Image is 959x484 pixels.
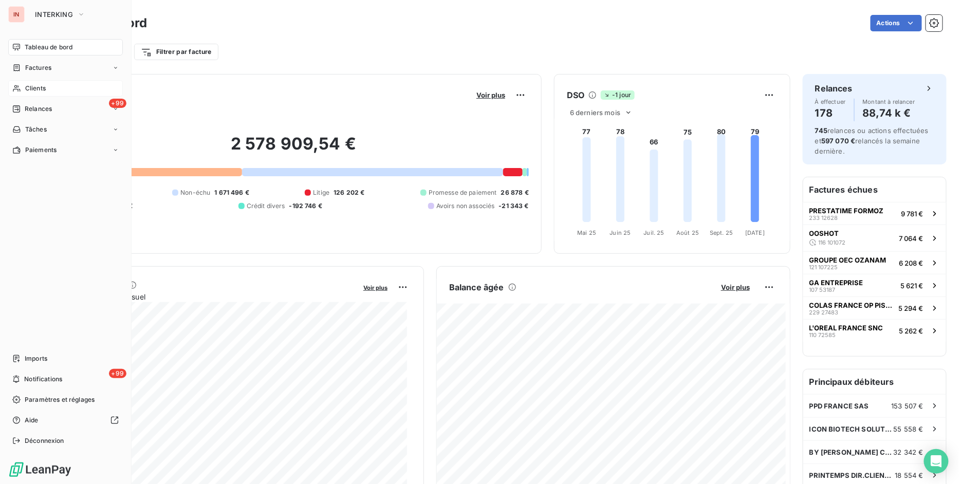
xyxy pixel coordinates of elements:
[25,145,57,155] span: Paiements
[25,354,47,363] span: Imports
[721,283,750,291] span: Voir plus
[899,259,924,267] span: 6 208 €
[24,375,62,384] span: Notifications
[25,63,51,72] span: Factures
[815,82,853,95] h6: Relances
[570,108,620,117] span: 6 derniers mois
[809,324,883,332] span: L'OREAL FRANCE SNC
[676,229,699,236] tspan: Août 25
[25,395,95,404] span: Paramètres et réglages
[289,201,323,211] span: -192 746 €
[901,210,924,218] span: 9 781 €
[809,264,838,270] span: 121 107225
[809,207,884,215] span: PRESTATIME FORMOZ
[899,327,924,335] span: 5 262 €
[180,188,210,197] span: Non-échu
[214,188,249,197] span: 1 671 496 €
[815,99,846,105] span: À effectuer
[892,402,924,410] span: 153 507 €
[360,283,391,292] button: Voir plus
[601,90,634,100] span: -1 jour
[35,10,73,18] span: INTERKING
[803,319,946,342] button: L'OREAL FRANCE SNC110 725855 262 €
[745,229,765,236] tspan: [DATE]
[803,274,946,296] button: GA ENTREPRISE107 531875 621 €
[567,89,584,101] h6: DSO
[58,134,529,164] h2: 2 578 909,54 €
[809,287,836,293] span: 107 53187
[313,188,329,197] span: Litige
[334,188,364,197] span: 126 202 €
[894,425,924,433] span: 55 558 €
[899,234,924,243] span: 7 064 €
[803,225,946,251] button: OOSHOT116 1010727 064 €
[803,251,946,274] button: GROUPE OEC OZANAM121 1072256 208 €
[476,91,505,99] span: Voir plus
[815,126,827,135] span: 745
[809,402,869,410] span: PPD FRANCE SAS
[25,125,47,134] span: Tâches
[894,448,924,456] span: 32 342 €
[819,239,846,246] span: 116 101072
[815,105,846,121] h4: 178
[809,215,838,221] span: 233 12628
[924,449,949,474] div: Open Intercom Messenger
[899,304,924,312] span: 5 294 €
[134,44,218,60] button: Filtrer par facture
[809,301,895,309] span: COLAS FRANCE OP PISTE 1
[25,416,39,425] span: Aide
[809,425,894,433] span: ICON BIOTECH SOLUTION
[577,229,596,236] tspan: Mai 25
[58,291,356,302] span: Chiffre d'affaires mensuel
[901,282,924,290] span: 5 621 €
[473,90,508,100] button: Voir plus
[247,201,285,211] span: Crédit divers
[501,188,529,197] span: 26 878 €
[803,296,946,319] button: COLAS FRANCE OP PISTE 1229 274835 294 €
[821,137,855,145] span: 597 070 €
[803,177,946,202] h6: Factures échues
[863,105,915,121] h4: 88,74 k €
[809,256,887,264] span: GROUPE OEC OZANAM
[809,471,895,479] span: PRINTEMPS DIR.CLIENTELE&SERV.
[25,436,64,445] span: Déconnexion
[436,201,495,211] span: Avoirs non associés
[809,278,863,287] span: GA ENTREPRISE
[809,448,894,456] span: BY [PERSON_NAME] COMPANIES
[8,6,25,23] div: IN
[109,99,126,108] span: +99
[109,369,126,378] span: +99
[499,201,529,211] span: -21 343 €
[25,43,72,52] span: Tableau de bord
[25,104,52,114] span: Relances
[718,283,753,292] button: Voir plus
[803,369,946,394] h6: Principaux débiteurs
[871,15,922,31] button: Actions
[429,188,497,197] span: Promesse de paiement
[809,309,839,315] span: 229 27483
[610,229,631,236] tspan: Juin 25
[449,281,504,293] h6: Balance âgée
[8,412,123,429] a: Aide
[803,202,946,225] button: PRESTATIME FORMOZ233 126289 781 €
[815,126,929,155] span: relances ou actions effectuées et relancés la semaine dernière.
[809,229,839,237] span: OOSHOT
[644,229,665,236] tspan: Juil. 25
[25,84,46,93] span: Clients
[363,284,388,291] span: Voir plus
[895,471,924,479] span: 18 554 €
[8,461,72,478] img: Logo LeanPay
[710,229,733,236] tspan: Sept. 25
[863,99,915,105] span: Montant à relancer
[809,332,836,338] span: 110 72585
